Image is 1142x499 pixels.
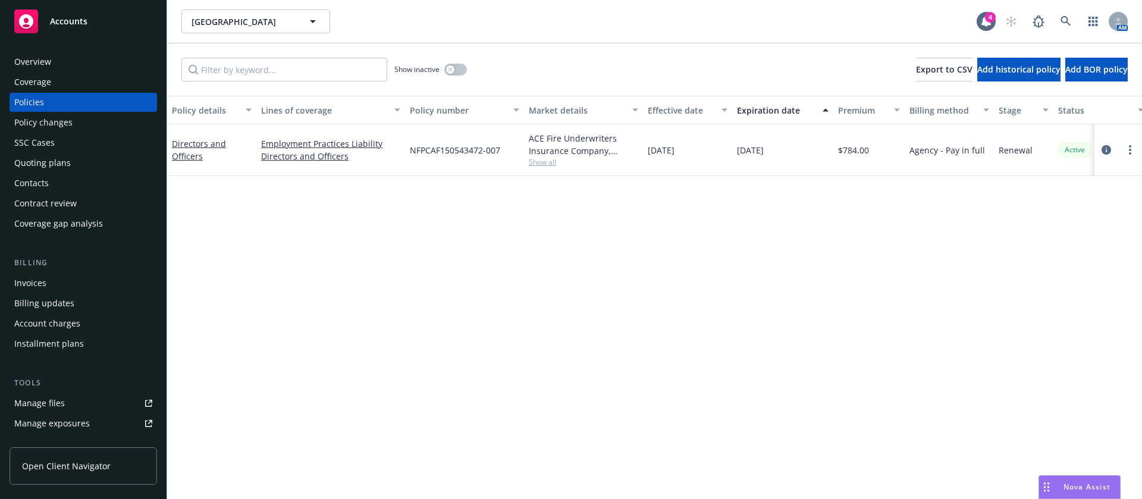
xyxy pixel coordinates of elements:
a: Start snowing [999,10,1023,33]
button: Add BOR policy [1065,58,1128,81]
div: Quoting plans [14,153,71,172]
span: Nova Assist [1063,482,1110,492]
a: Search [1054,10,1078,33]
span: Show all [529,157,638,167]
div: Expiration date [737,104,815,117]
button: [GEOGRAPHIC_DATA] [181,10,330,33]
span: Show inactive [394,64,440,74]
div: Policies [14,93,44,112]
span: Add historical policy [977,64,1061,75]
span: [GEOGRAPHIC_DATA] [192,15,294,28]
a: Installment plans [10,334,157,353]
a: Quoting plans [10,153,157,172]
input: Filter by keyword... [181,58,387,81]
a: Policy changes [10,113,157,132]
button: Stage [994,96,1053,124]
div: Drag to move [1039,476,1054,498]
span: $784.00 [838,144,869,156]
div: ACE Fire Underwriters Insurance Company, Chubb Group, CRC Group [529,132,638,157]
div: Policy number [410,104,506,117]
div: Billing updates [14,294,74,313]
button: Billing method [905,96,994,124]
div: Manage certificates [14,434,92,453]
span: Add BOR policy [1065,64,1128,75]
div: Manage files [14,394,65,413]
a: Overview [10,52,157,71]
a: Manage files [10,394,157,413]
span: [DATE] [737,144,764,156]
button: Effective date [643,96,732,124]
div: Stage [999,104,1036,117]
div: Account charges [14,314,80,333]
div: 4 [985,12,996,23]
div: Installment plans [14,334,84,353]
a: Invoices [10,274,157,293]
div: Coverage [14,73,51,92]
a: Policies [10,93,157,112]
a: Report a Bug [1027,10,1050,33]
a: Account charges [10,314,157,333]
button: Premium [833,96,905,124]
span: Agency - Pay in full [909,144,985,156]
div: Effective date [648,104,714,117]
button: Policy details [167,96,256,124]
div: Coverage gap analysis [14,214,103,233]
div: Market details [529,104,625,117]
div: Invoices [14,274,46,293]
a: Manage certificates [10,434,157,453]
div: Billing method [909,104,976,117]
a: Employment Practices Liability [261,137,400,150]
span: Renewal [999,144,1033,156]
a: Coverage [10,73,157,92]
span: Accounts [50,17,87,26]
button: Expiration date [732,96,833,124]
button: Policy number [405,96,524,124]
span: Open Client Navigator [22,460,111,472]
a: Directors and Officers [172,138,226,162]
a: circleInformation [1099,143,1113,157]
a: Manage exposures [10,414,157,433]
span: NFPCAF150543472-007 [410,144,500,156]
div: Manage exposures [14,414,90,433]
span: [DATE] [648,144,674,156]
div: Contacts [14,174,49,193]
div: Lines of coverage [261,104,387,117]
div: Billing [10,257,157,269]
a: SSC Cases [10,133,157,152]
div: Tools [10,377,157,389]
div: Overview [14,52,51,71]
button: Nova Assist [1039,475,1121,499]
button: Market details [524,96,643,124]
a: Contract review [10,194,157,213]
a: Coverage gap analysis [10,214,157,233]
div: Policy changes [14,113,73,132]
div: Premium [838,104,887,117]
div: SSC Cases [14,133,55,152]
span: Active [1063,145,1087,155]
a: Directors and Officers [261,150,400,162]
a: Switch app [1081,10,1105,33]
a: Billing updates [10,294,157,313]
a: Contacts [10,174,157,193]
div: Contract review [14,194,77,213]
a: Accounts [10,5,157,38]
span: Export to CSV [916,64,972,75]
a: more [1123,143,1137,157]
div: Status [1058,104,1131,117]
button: Export to CSV [916,58,972,81]
button: Lines of coverage [256,96,405,124]
div: Policy details [172,104,239,117]
button: Add historical policy [977,58,1061,81]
